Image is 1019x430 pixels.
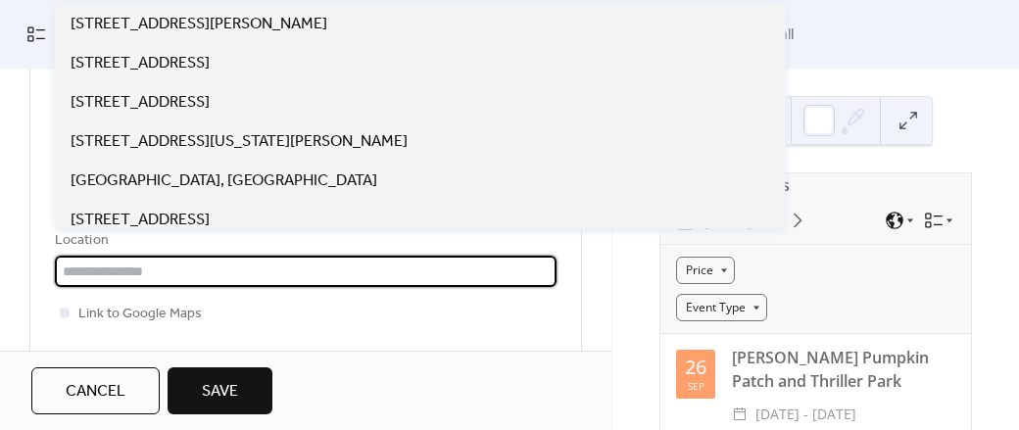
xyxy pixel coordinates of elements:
div: Event color [55,349,212,372]
div: Sep [688,381,704,391]
span: [STREET_ADDRESS] [71,91,210,115]
div: ​ [732,403,748,426]
span: [GEOGRAPHIC_DATA], [GEOGRAPHIC_DATA] [71,169,377,193]
span: Cancel [66,380,125,404]
span: [STREET_ADDRESS][PERSON_NAME] [71,13,327,36]
a: My Events [12,8,141,61]
span: [STREET_ADDRESS] [71,52,210,75]
span: Link to Google Maps [78,303,202,326]
div: Upcoming events [660,173,971,197]
span: Save [202,380,238,404]
button: Save [168,367,272,414]
span: [DATE] - [DATE] [755,403,856,426]
button: Cancel [31,367,160,414]
a: [PERSON_NAME] Pumpkin Patch and Thriller Park [732,347,929,392]
span: [STREET_ADDRESS][US_STATE][PERSON_NAME] [71,130,408,154]
div: Location [55,229,553,253]
span: [STREET_ADDRESS] [71,209,210,232]
div: 26 [685,358,706,377]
